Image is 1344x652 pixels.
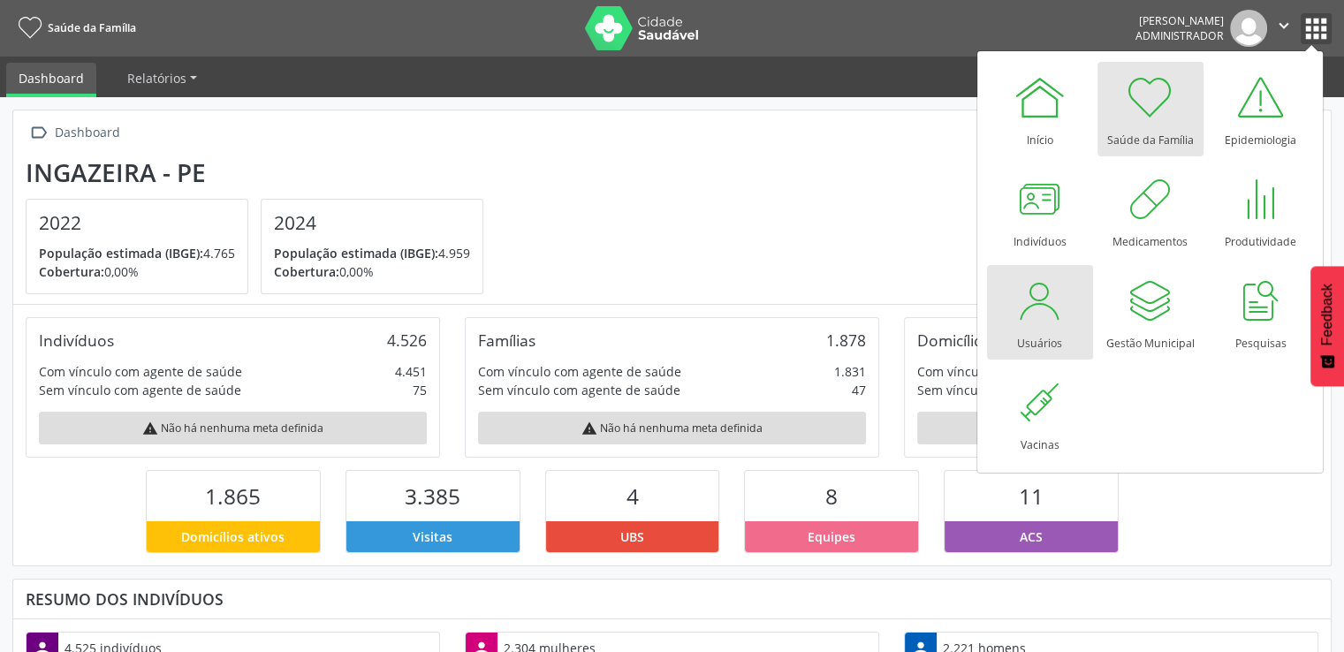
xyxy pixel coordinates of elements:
div: Com vínculo com agente de saúde [917,362,1120,381]
span: 11 [1019,481,1044,511]
span: Feedback [1319,284,1335,345]
div: Indivíduos [39,330,114,350]
a: Relatórios [115,63,209,94]
a: Saúde da Família [12,13,136,42]
div: Famílias [478,330,535,350]
div: Sem vínculo com agente de saúde [917,381,1120,399]
a: Saúde da Família [1097,62,1204,156]
span: Cobertura: [39,263,104,280]
span: Visitas [413,527,452,546]
div: Domicílios [917,330,991,350]
span: Relatórios [127,70,186,87]
div: Com vínculo com agente de saúde [39,362,242,381]
a: Epidemiologia [1208,62,1314,156]
div: Resumo dos indivíduos [26,589,1318,609]
div: Ingazeira - PE [26,158,496,187]
span: Domicílios ativos [181,527,285,546]
span: Cobertura: [274,263,339,280]
p: 0,00% [274,262,470,281]
span: 3.385 [405,481,460,511]
a: Pesquisas [1208,265,1314,360]
div: Não há nenhuma meta definida [917,412,1305,444]
span: População estimada (IBGE): [274,245,438,262]
div: Com vínculo com agente de saúde [478,362,681,381]
a: Início [987,62,1093,156]
a: Usuários [987,265,1093,360]
h4: 2022 [39,212,235,234]
i:  [26,120,51,146]
div: 1.831 [834,362,866,381]
span: 1.865 [205,481,261,511]
p: 4.765 [39,244,235,262]
button:  [1267,10,1301,47]
i: warning [581,421,597,436]
div: Não há nenhuma meta definida [39,412,427,444]
p: 0,00% [39,262,235,281]
h4: 2024 [274,212,470,234]
a: Dashboard [6,63,96,97]
a: Produtividade [1208,163,1314,258]
div: 4.526 [387,330,427,350]
div: 1.878 [826,330,866,350]
span: Administrador [1135,28,1224,43]
div: Sem vínculo com agente de saúde [478,381,680,399]
div: Sem vínculo com agente de saúde [39,381,241,399]
div: Não há nenhuma meta definida [478,412,866,444]
span: ACS [1020,527,1043,546]
button: apps [1301,13,1332,44]
div: 4.451 [395,362,427,381]
span: Saúde da Família [48,20,136,35]
a:  Dashboard [26,120,123,146]
i: warning [142,421,158,436]
div: Dashboard [51,120,123,146]
p: 4.959 [274,244,470,262]
a: Gestão Municipal [1097,265,1204,360]
div: 75 [413,381,427,399]
div: [PERSON_NAME] [1135,13,1224,28]
span: 4 [626,481,639,511]
span: População estimada (IBGE): [39,245,203,262]
i:  [1274,16,1294,35]
a: Indivíduos [987,163,1093,258]
a: Vacinas [987,367,1093,461]
span: UBS [620,527,644,546]
span: Equipes [808,527,855,546]
button: Feedback - Mostrar pesquisa [1310,266,1344,386]
div: 47 [852,381,866,399]
img: img [1230,10,1267,47]
span: 8 [825,481,838,511]
a: Medicamentos [1097,163,1204,258]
